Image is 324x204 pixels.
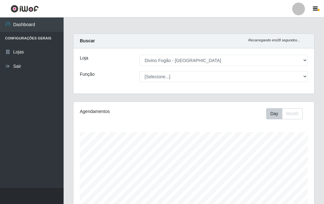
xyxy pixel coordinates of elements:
div: Agendamentos [80,108,169,115]
label: Loja [80,55,88,61]
div: First group [266,108,303,119]
button: Day [266,108,282,119]
strong: Buscar [80,38,95,43]
button: Month [282,108,303,119]
img: CoreUI Logo [10,5,39,13]
label: Função [80,71,95,78]
div: Toolbar with button groups [266,108,308,119]
i: Recarregando em 28 segundos... [248,38,300,42]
